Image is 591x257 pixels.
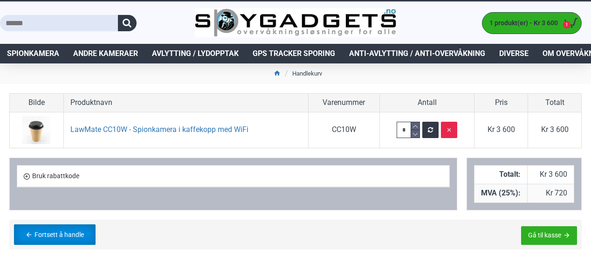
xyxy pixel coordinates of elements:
[7,48,59,59] span: Spionkamera
[63,94,308,112] td: Produktnavn
[492,44,536,63] a: Diverse
[14,224,96,245] a: Fortsett å handle
[528,232,561,238] span: Gå til kasse
[474,112,528,148] td: Kr 3 600
[528,112,581,148] td: Kr 3 600
[379,94,474,112] td: Antall
[22,116,50,144] img: LawMate CC10W - Spionkamera i kaffekopp med WiFi
[481,188,521,197] strong: MVA (25%):
[349,48,485,59] span: Anti-avlytting / Anti-overvåkning
[563,21,571,29] span: 1
[474,94,528,112] td: Pris
[499,170,521,179] strong: Totalt:
[482,18,560,28] span: 1 produkt(er) - Kr 3 600
[253,48,335,59] span: GPS Tracker Sporing
[521,226,577,245] a: Gå til kasse
[528,94,581,112] td: Totalt
[499,48,529,59] span: Diverse
[482,13,581,34] a: 1 produkt(er) - Kr 3 600 1
[527,184,574,202] td: Kr 720
[308,94,379,112] td: Varenummer
[246,44,342,63] a: GPS Tracker Sporing
[73,48,138,59] span: Andre kameraer
[342,44,492,63] a: Anti-avlytting / Anti-overvåkning
[66,44,145,63] a: Andre kameraer
[70,125,248,135] a: LawMate CC10W - Spionkamera i kaffekopp med WiFi
[34,231,84,238] span: Fortsett å handle
[10,94,63,112] td: Bilde
[308,112,379,148] td: CC10W
[17,166,449,187] a: Bruk rabattkode
[145,44,246,63] a: Avlytting / Lydopptak
[527,166,574,184] td: Kr 3 600
[195,8,396,37] img: SpyGadgets.no
[152,48,239,59] span: Avlytting / Lydopptak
